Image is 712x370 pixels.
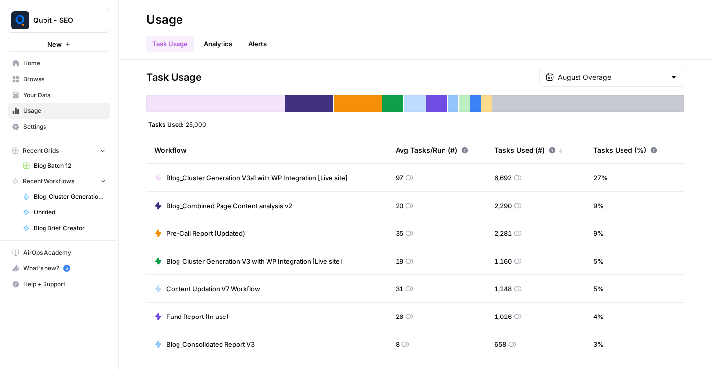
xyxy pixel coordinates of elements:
[186,120,206,128] span: 25,000
[198,36,238,52] a: Analytics
[558,72,666,82] input: August Overage
[593,312,604,321] span: 4 %
[23,146,59,155] span: Recent Grids
[34,208,106,217] span: Untitled
[166,173,348,183] span: Blog_Cluster Generation V3a1 with WP Integration [Live site]
[396,339,400,349] span: 8
[593,339,604,349] span: 3 %
[593,228,604,238] span: 9 %
[23,91,106,100] span: Your Data
[34,161,106,170] span: Blog Batch 12
[146,70,202,84] span: Task Usage
[593,201,604,211] span: 9 %
[63,265,70,272] a: 5
[11,11,29,29] img: Qubit - SEO Logo
[154,256,342,266] a: Blog_Cluster Generation V3 with WP Integration [Live site]
[8,261,110,276] div: What's new?
[396,136,468,163] div: Avg Tasks/Run (#)
[154,339,255,349] a: Blog_Consolidated Report V3
[34,192,106,201] span: Blog_Cluster Generation V3a1 with WP Integration [Live site]
[8,174,110,189] button: Recent Workflows
[494,228,512,238] span: 2,281
[18,220,110,236] a: Blog Brief Creator
[154,173,348,183] a: Blog_Cluster Generation V3a1 with WP Integration [Live site]
[33,15,93,25] span: Qubit - SEO
[18,189,110,205] a: Blog_Cluster Generation V3a1 with WP Integration [Live site]
[166,312,229,321] span: Fund Report (In use)
[154,312,229,321] a: Fund Report (In use)
[8,103,110,119] a: Usage
[396,201,403,211] span: 20
[23,75,106,84] span: Browse
[242,36,272,52] button: Alerts
[494,173,512,183] span: 6,692
[18,158,110,174] a: Blog Batch 12
[8,261,110,276] button: What's new? 5
[166,201,292,211] span: Blog_Combined Page Content analysis v2
[23,106,106,115] span: Usage
[494,256,512,266] span: 1,160
[23,122,106,131] span: Settings
[166,256,342,266] span: Blog_Cluster Generation V3 with WP Integration [Live site]
[146,12,183,28] div: Usage
[8,8,110,33] button: Workspace: Qubit - SEO
[154,228,245,238] a: Pre-Call Report (Updated)
[148,120,184,128] span: Tasks Used:
[396,284,403,294] span: 31
[146,36,194,52] a: Task Usage
[396,256,403,266] span: 19
[593,284,604,294] span: 5 %
[8,55,110,71] a: Home
[593,256,604,266] span: 5 %
[8,245,110,261] a: AirOps Academy
[23,248,106,257] span: AirOps Academy
[8,71,110,87] a: Browse
[593,136,657,163] div: Tasks Used (%)
[494,136,564,163] div: Tasks Used (#)
[396,228,403,238] span: 35
[8,119,110,135] a: Settings
[23,177,74,186] span: Recent Workflows
[494,339,506,349] span: 658
[494,284,512,294] span: 1,148
[396,312,403,321] span: 26
[18,205,110,220] a: Untitled
[593,173,608,183] span: 27 %
[8,87,110,103] a: Your Data
[47,39,62,49] span: New
[8,143,110,158] button: Recent Grids
[166,339,255,349] span: Blog_Consolidated Report V3
[154,136,380,163] div: Workflow
[23,280,106,289] span: Help + Support
[23,59,106,68] span: Home
[166,228,245,238] span: Pre-Call Report (Updated)
[8,37,110,52] button: New
[494,312,512,321] span: 1,016
[154,201,292,211] a: Blog_Combined Page Content analysis v2
[166,284,260,294] span: Content Updation V7 Workflow
[8,276,110,292] button: Help + Support
[396,173,403,183] span: 97
[494,201,512,211] span: 2,290
[34,224,106,233] span: Blog Brief Creator
[154,284,260,294] a: Content Updation V7 Workflow
[65,266,68,271] text: 5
